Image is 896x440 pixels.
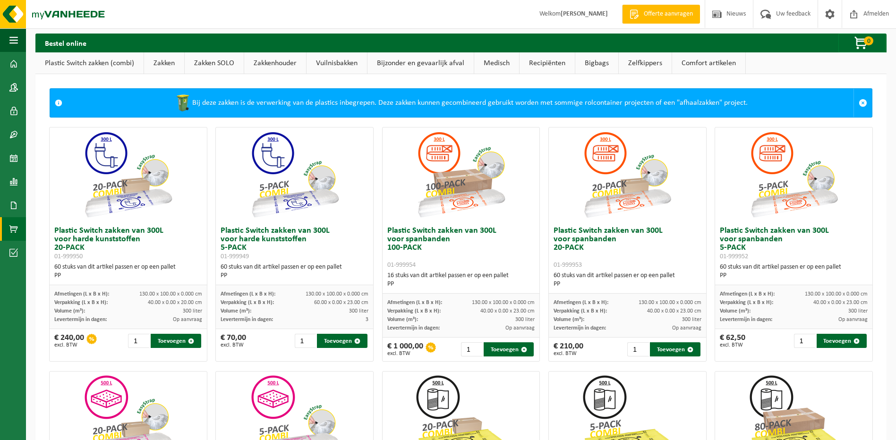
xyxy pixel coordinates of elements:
div: PP [387,280,535,288]
span: Verpakking (L x B x H): [54,300,108,305]
span: 01-999950 [54,253,83,260]
span: 01-999949 [221,253,249,260]
button: 0 [838,34,886,52]
span: 01-999954 [387,262,416,269]
div: € 240,00 [54,334,84,348]
a: Zakken SOLO [185,52,244,74]
span: Op aanvraag [838,317,868,322]
div: PP [221,271,368,280]
img: WB-0240-HPE-GN-50.png [173,93,192,112]
a: Recipiënten [520,52,575,74]
span: Volume (m³): [54,308,85,314]
span: Afmetingen (L x B x H): [54,291,109,297]
span: 130.00 x 100.00 x 0.000 cm [139,291,202,297]
a: Zelfkippers [619,52,672,74]
span: Volume (m³): [221,308,251,314]
span: Levertermijn in dagen: [554,325,606,331]
span: Op aanvraag [173,317,202,322]
a: Offerte aanvragen [622,5,700,24]
a: Bijzonder en gevaarlijk afval [367,52,474,74]
div: 16 stuks van dit artikel passen er op een pallet [387,271,535,288]
span: Verpakking (L x B x H): [387,308,441,314]
img: 01-999953 [580,127,674,222]
img: 01-999954 [414,127,508,222]
div: € 210,00 [554,342,583,356]
span: Levertermijn in dagen: [54,317,107,322]
input: 1 [295,334,316,348]
span: Levertermijn in dagen: [720,317,772,322]
span: Verpakking (L x B x H): [554,308,607,314]
span: 60.00 x 0.00 x 23.00 cm [314,300,368,305]
span: excl. BTW [554,351,583,356]
div: PP [554,280,701,288]
a: Medisch [474,52,519,74]
img: 01-999949 [247,127,342,222]
span: 130.00 x 100.00 x 0.000 cm [306,291,368,297]
span: Afmetingen (L x B x H): [221,291,275,297]
span: Verpakking (L x B x H): [720,300,773,305]
a: Bigbags [575,52,618,74]
span: 0 [864,36,873,45]
div: 60 stuks van dit artikel passen er op een pallet [221,263,368,280]
span: Afmetingen (L x B x H): [554,300,608,305]
input: 1 [461,342,483,356]
span: excl. BTW [221,342,246,348]
div: PP [720,271,868,280]
button: Toevoegen [484,342,534,356]
span: 130.00 x 100.00 x 0.000 cm [472,300,535,305]
div: € 1 000,00 [387,342,423,356]
span: Levertermijn in dagen: [387,325,440,331]
span: 40.00 x 0.00 x 23.00 cm [813,300,868,305]
span: Op aanvraag [672,325,701,331]
span: 300 liter [848,308,868,314]
a: Sluit melding [853,89,872,117]
a: Plastic Switch zakken (combi) [35,52,144,74]
div: € 70,00 [221,334,246,348]
img: 01-999952 [747,127,841,222]
span: Volume (m³): [554,317,584,322]
a: Zakken [144,52,184,74]
button: Toevoegen [317,334,367,348]
span: 3 [366,317,368,322]
span: Op aanvraag [505,325,535,331]
button: Toevoegen [151,334,201,348]
span: 130.00 x 100.00 x 0.000 cm [805,291,868,297]
a: Zakkenhouder [244,52,306,74]
span: 01-999953 [554,262,582,269]
span: Volume (m³): [387,317,418,322]
span: 130.00 x 100.00 x 0.000 cm [639,300,701,305]
span: 01-999952 [720,253,748,260]
div: Bij deze zakken is de verwerking van de plastics inbegrepen. Deze zakken kunnen gecombineerd gebr... [67,89,853,117]
a: Vuilnisbakken [307,52,367,74]
span: 300 liter [515,317,535,322]
span: excl. BTW [720,342,745,348]
input: 1 [627,342,649,356]
strong: [PERSON_NAME] [561,10,608,17]
input: 1 [128,334,150,348]
h3: Plastic Switch zakken van 300L voor harde kunststoffen 20-PACK [54,227,202,261]
span: Verpakking (L x B x H): [221,300,274,305]
span: 40.00 x 0.00 x 23.00 cm [480,308,535,314]
a: Comfort artikelen [672,52,745,74]
span: excl. BTW [387,351,423,356]
span: Offerte aanvragen [641,9,695,19]
span: Levertermijn in dagen: [221,317,273,322]
span: Afmetingen (L x B x H): [720,291,775,297]
h3: Plastic Switch zakken van 300L voor spanbanden 5-PACK [720,227,868,261]
h3: Plastic Switch zakken van 300L voor spanbanden 20-PACK [554,227,701,269]
span: 300 liter [349,308,368,314]
input: 1 [794,334,816,348]
span: 300 liter [682,317,701,322]
div: 60 stuks van dit artikel passen er op een pallet [554,271,701,288]
span: 40.00 x 0.00 x 23.00 cm [647,308,701,314]
div: PP [54,271,202,280]
h3: Plastic Switch zakken van 300L voor harde kunststoffen 5-PACK [221,227,368,261]
div: 60 stuks van dit artikel passen er op een pallet [720,263,868,280]
div: € 62,50 [720,334,745,348]
span: Volume (m³): [720,308,751,314]
span: 40.00 x 0.00 x 20.00 cm [148,300,202,305]
h2: Bestel online [35,34,96,52]
span: 300 liter [183,308,202,314]
span: excl. BTW [54,342,84,348]
h3: Plastic Switch zakken van 300L voor spanbanden 100-PACK [387,227,535,269]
